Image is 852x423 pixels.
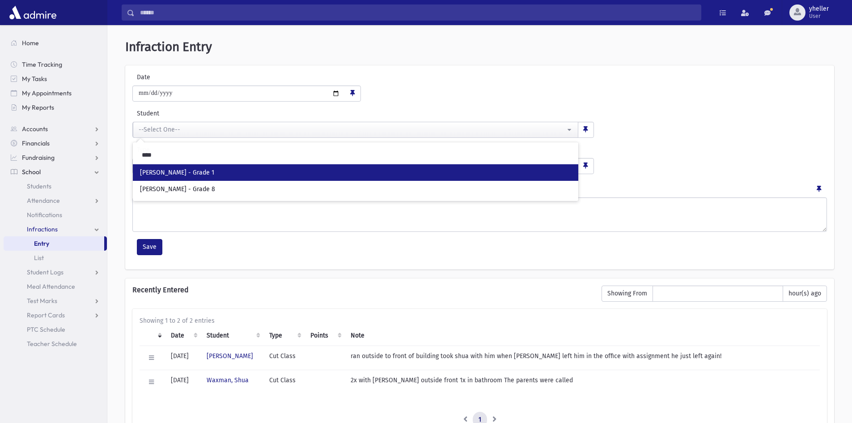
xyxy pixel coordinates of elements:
a: Accounts [4,122,107,136]
a: Notifications [4,208,107,222]
div: --Select One-- [139,125,565,134]
a: My Appointments [4,86,107,100]
a: Report Cards [4,308,107,322]
a: School [4,165,107,179]
span: My Reports [22,103,54,111]
span: [PERSON_NAME] - Grade 8 [140,185,215,194]
span: [PERSON_NAME] - Grade 1 [140,168,214,177]
a: Home [4,36,107,50]
span: User [809,13,829,20]
input: Search [135,4,701,21]
span: Infractions [27,225,58,233]
label: Note [132,181,146,194]
label: Date [132,73,208,82]
a: PTC Schedule [4,322,107,337]
span: School [22,168,41,176]
label: Type [132,145,363,154]
td: ran outside to front of building took shua with him when [PERSON_NAME] left him in the office wit... [345,346,820,370]
span: Teacher Schedule [27,340,77,348]
span: My Appointments [22,89,72,97]
th: Note [345,325,820,346]
td: [DATE] [165,370,201,394]
span: Infraction Entry [125,39,212,54]
span: PTC Schedule [27,325,65,333]
a: My Tasks [4,72,107,86]
h6: Recently Entered [132,286,593,294]
span: Students [27,182,51,190]
span: Home [22,39,39,47]
a: Meal Attendance [4,279,107,294]
span: yheller [809,5,829,13]
a: Financials [4,136,107,150]
span: Student Logs [27,268,64,276]
a: Test Marks [4,294,107,308]
a: Time Tracking [4,57,107,72]
span: Showing From [602,286,653,302]
img: AdmirePro [7,4,59,21]
span: Accounts [22,125,48,133]
input: Search [136,148,575,162]
a: Attendance [4,193,107,208]
span: List [34,254,44,262]
td: Cut Class [264,346,305,370]
a: Fundraising [4,150,107,165]
a: Students [4,179,107,193]
th: Type: activate to sort column ascending [264,325,305,346]
a: Entry [4,236,104,251]
span: Time Tracking [22,60,62,68]
th: Student: activate to sort column ascending [201,325,264,346]
th: Points: activate to sort column ascending [305,325,345,346]
span: Notifications [27,211,62,219]
a: Waxman, Shua [207,376,249,384]
span: Meal Attendance [27,282,75,291]
a: Teacher Schedule [4,337,107,351]
button: --Select One-- [133,122,578,138]
td: 2x with [PERSON_NAME] outside front 1x in bathroom The parents were called [345,370,820,394]
a: My Reports [4,100,107,115]
td: [DATE] [165,346,201,370]
span: Attendance [27,197,60,205]
th: Date: activate to sort column ascending [165,325,201,346]
a: Infractions [4,222,107,236]
span: Financials [22,139,50,147]
label: Student [132,109,440,118]
span: My Tasks [22,75,47,83]
a: List [4,251,107,265]
span: hour(s) ago [783,286,827,302]
span: Test Marks [27,297,57,305]
span: Fundraising [22,154,55,162]
a: [PERSON_NAME] [207,352,253,360]
span: Report Cards [27,311,65,319]
div: Showing 1 to 2 of 2 entries [140,316,820,325]
button: Save [137,239,162,255]
a: Student Logs [4,265,107,279]
td: Cut Class [264,370,305,394]
span: Entry [34,239,49,248]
